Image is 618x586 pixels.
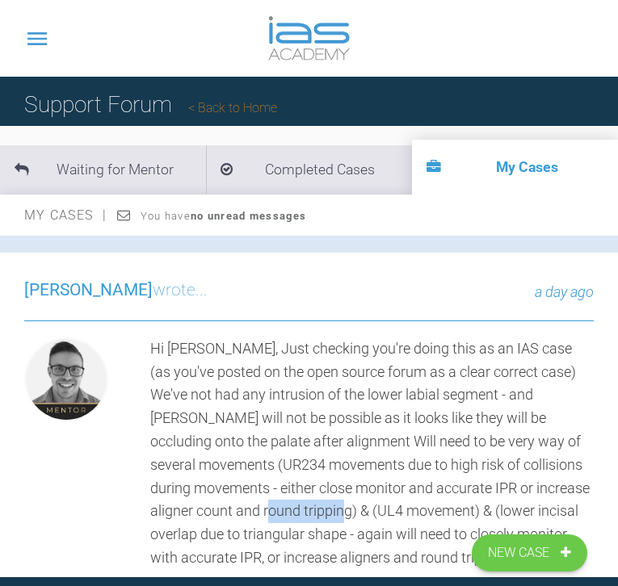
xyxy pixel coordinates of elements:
[268,16,349,61] img: logo-light.3e3ef733.png
[206,145,412,195] li: Completed Cases
[150,337,594,570] div: Hi [PERSON_NAME], Just checking you're doing this as an IAS case (as you've posted on the open so...
[412,140,618,195] li: My Cases
[141,210,306,222] span: You have
[24,277,208,304] h3: wrote...
[188,100,277,115] a: Back to Home
[472,534,587,571] a: New Case
[535,283,594,300] span: a day ago
[24,207,107,223] span: My Cases
[24,87,277,123] h1: Support Forum
[191,210,306,222] strong: no unread messages
[24,337,108,421] img: Sebastian Wilkins
[24,280,153,299] span: [PERSON_NAME]
[488,542,553,563] span: New Case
